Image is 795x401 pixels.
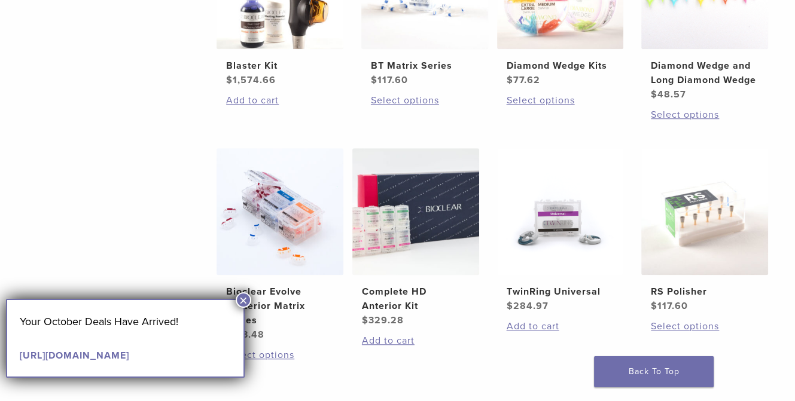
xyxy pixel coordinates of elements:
a: Select options for “Diamond Wedge and Long Diamond Wedge” [651,108,759,122]
span: $ [507,300,513,312]
bdi: 1,574.66 [226,74,276,86]
bdi: 284.97 [507,300,549,312]
h2: Bioclear Evolve Posterior Matrix Series [226,284,334,327]
a: [URL][DOMAIN_NAME] [20,350,129,362]
a: Add to cart: “TwinRing Universal” [507,319,614,333]
h2: Diamond Wedge and Long Diamond Wedge [651,59,759,87]
a: TwinRing UniversalTwinRing Universal $284.97 [497,148,624,313]
bdi: 77.62 [507,74,540,86]
bdi: 117.60 [651,300,688,312]
p: Your October Deals Have Arrived! [20,313,231,330]
bdi: 48.57 [651,88,686,100]
h2: TwinRing Universal [507,284,614,299]
a: Add to cart: “Complete HD Anterior Kit” [362,333,470,348]
bdi: 113.48 [226,329,264,341]
button: Close [236,292,251,308]
h2: BT Matrix Series [371,59,479,73]
a: Select options for “Bioclear Evolve Posterior Matrix Series” [226,348,334,362]
h2: RS Polisher [651,284,759,299]
img: TwinRing Universal [497,148,624,275]
h2: Blaster Kit [226,59,334,73]
h2: Diamond Wedge Kits [507,59,614,73]
bdi: 117.60 [371,74,408,86]
a: RS PolisherRS Polisher $117.60 [641,148,768,313]
img: RS Polisher [641,148,768,275]
a: Complete HD Anterior KitComplete HD Anterior Kit $329.28 [352,148,479,327]
span: $ [507,74,513,86]
span: $ [651,300,657,312]
span: $ [651,88,657,100]
a: Select options for “Diamond Wedge Kits” [507,93,614,108]
a: Back To Top [594,356,714,387]
span: $ [371,74,377,86]
span: $ [362,314,368,326]
a: Add to cart: “Blaster Kit” [226,93,334,108]
img: Bioclear Evolve Posterior Matrix Series [217,148,343,275]
a: Select options for “RS Polisher” [651,319,759,333]
span: $ [226,74,233,86]
img: Complete HD Anterior Kit [352,148,479,275]
a: Bioclear Evolve Posterior Matrix SeriesBioclear Evolve Posterior Matrix Series $113.48 [217,148,343,342]
bdi: 329.28 [362,314,404,326]
h2: Complete HD Anterior Kit [362,284,470,313]
a: Select options for “BT Matrix Series” [371,93,479,108]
